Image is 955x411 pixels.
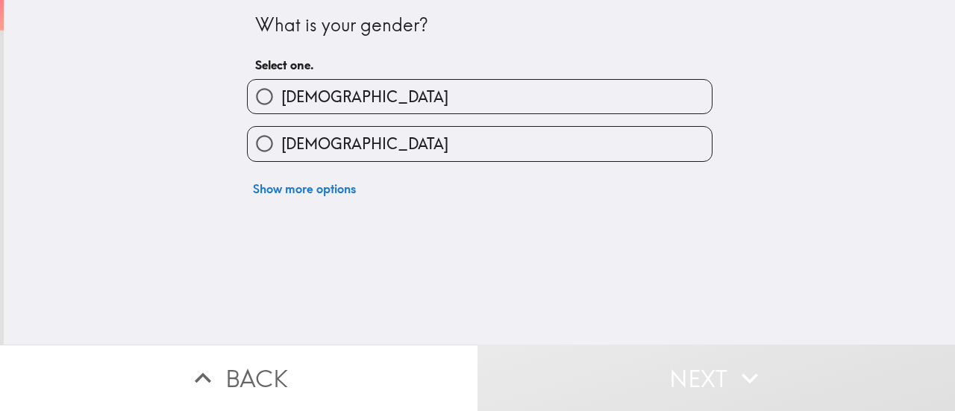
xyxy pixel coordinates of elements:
span: [DEMOGRAPHIC_DATA] [281,87,448,107]
div: What is your gender? [255,13,704,38]
h6: Select one. [255,57,704,73]
span: [DEMOGRAPHIC_DATA] [281,134,448,154]
button: Show more options [247,174,362,204]
button: [DEMOGRAPHIC_DATA] [248,80,712,113]
button: Next [477,345,955,411]
button: [DEMOGRAPHIC_DATA] [248,127,712,160]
